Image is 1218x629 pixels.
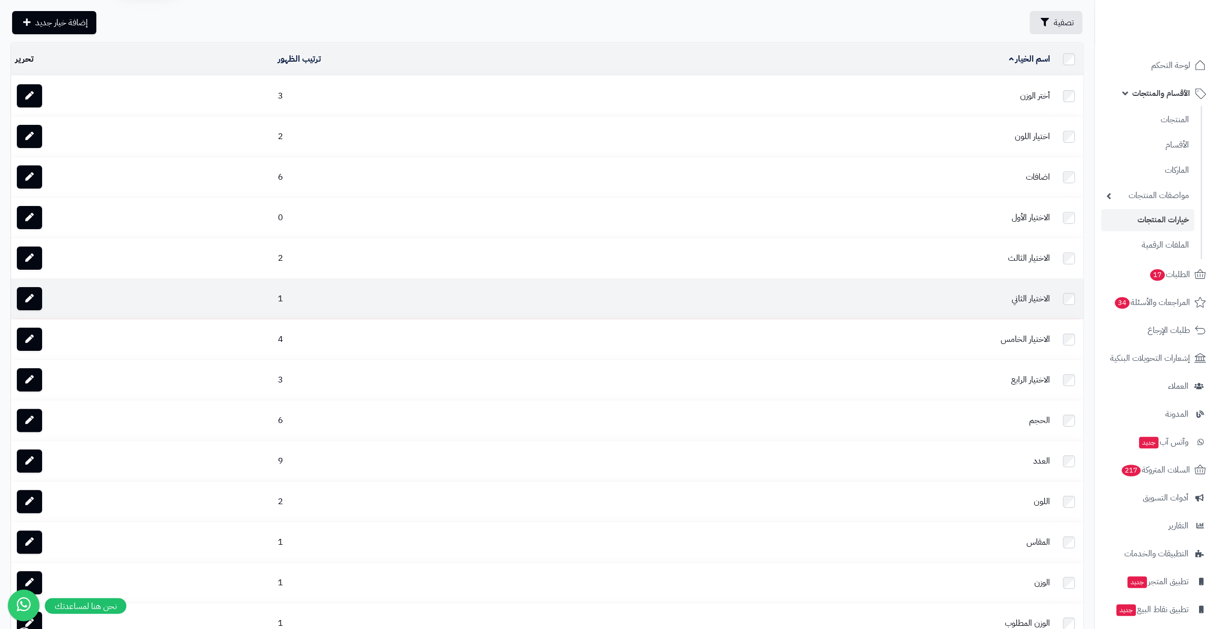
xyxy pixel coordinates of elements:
td: تحرير [11,43,274,75]
td: الاختيار الخامس [642,319,1054,359]
td: 4 [274,319,642,359]
a: السلات المتروكة217 [1101,457,1212,483]
td: 2 [274,116,642,156]
span: تطبيق نقاط البيع [1115,602,1189,617]
td: 2 [274,238,642,278]
td: الوزن [642,563,1054,603]
a: المراجعات والأسئلة34 [1101,290,1212,315]
a: المنتجات [1101,109,1194,131]
td: 6 [274,157,642,197]
a: إضافة خيار جديد [12,11,96,34]
td: 2 [274,481,642,522]
a: المدونة [1101,401,1212,427]
span: التقارير [1169,518,1189,533]
a: الطلبات17 [1101,262,1212,287]
span: 34 [1115,297,1130,309]
td: الاختيار الأول [642,198,1054,238]
span: المراجعات والأسئلة [1114,295,1190,310]
td: الاختيار الرابع [642,360,1054,400]
a: اسم الخيار [1009,53,1050,65]
span: 217 [1122,465,1141,476]
span: إشعارات التحويلات البنكية [1110,351,1190,366]
td: أختر الوزن [642,76,1054,116]
a: أدوات التسويق [1101,485,1212,510]
a: التقارير [1101,513,1212,538]
span: السلات المتروكة [1121,463,1190,477]
span: التطبيقات والخدمات [1124,546,1189,561]
td: 1 [274,279,642,319]
td: اضافات [642,157,1054,197]
a: مواصفات المنتجات [1101,184,1194,207]
a: ترتيب الظهور [278,53,321,65]
span: جديد [1139,437,1159,448]
td: 0 [274,198,642,238]
a: الملفات الرقمية [1101,234,1194,257]
a: وآتس آبجديد [1101,429,1212,455]
span: الطلبات [1149,267,1190,282]
td: الاختيار الثاني [642,279,1054,319]
a: الماركات [1101,159,1194,182]
span: جديد [1116,604,1136,616]
span: لوحة التحكم [1151,58,1190,73]
img: logo-2.png [1146,28,1208,51]
a: تطبيق المتجرجديد [1101,569,1212,594]
td: 6 [274,400,642,440]
button: تصفية [1030,11,1082,34]
span: المدونة [1165,407,1189,421]
td: المقاس [642,522,1054,562]
a: خيارات المنتجات [1101,209,1194,231]
td: اللون [642,481,1054,522]
a: العملاء [1101,374,1212,399]
a: التطبيقات والخدمات [1101,541,1212,566]
span: الأقسام والمنتجات [1132,86,1190,101]
span: جديد [1127,576,1147,588]
td: الاختيار الثالث [642,238,1054,278]
td: الحجم [642,400,1054,440]
a: لوحة التحكم [1101,53,1212,78]
a: إشعارات التحويلات البنكية [1101,346,1212,371]
span: تصفية [1054,16,1074,29]
span: طلبات الإرجاع [1147,323,1190,338]
a: تطبيق نقاط البيعجديد [1101,597,1212,622]
span: 17 [1150,269,1165,281]
span: أدوات التسويق [1143,490,1189,505]
td: 3 [274,360,642,400]
a: الأقسام [1101,134,1194,156]
td: 1 [274,563,642,603]
span: إضافة خيار جديد [35,16,88,29]
a: طلبات الإرجاع [1101,318,1212,343]
span: تطبيق المتجر [1126,574,1189,589]
td: 9 [274,441,642,481]
span: وآتس آب [1138,435,1189,449]
td: 3 [274,76,642,116]
td: العدد [642,441,1054,481]
span: العملاء [1168,379,1189,394]
td: اختيار اللون [642,116,1054,156]
td: 1 [274,522,642,562]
